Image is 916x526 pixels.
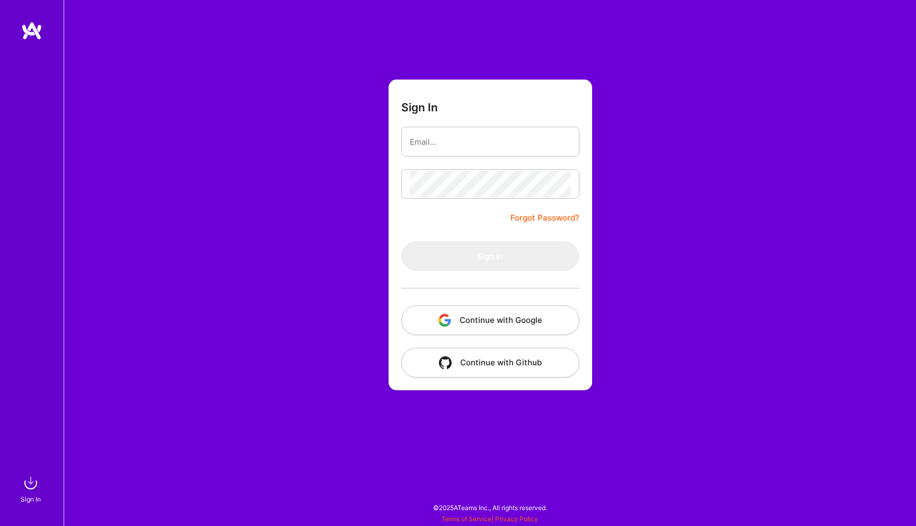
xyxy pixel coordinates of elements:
[439,356,452,369] img: icon
[401,101,438,114] h3: Sign In
[64,494,916,521] div: © 2025 ATeams Inc., All rights reserved.
[510,212,579,224] a: Forgot Password?
[20,472,41,494] img: sign in
[21,21,42,40] img: logo
[22,472,41,505] a: sign inSign In
[410,128,571,155] input: Email...
[442,515,538,523] span: |
[21,494,41,505] div: Sign In
[401,305,579,335] button: Continue with Google
[495,515,538,523] a: Privacy Policy
[401,348,579,378] button: Continue with Github
[401,241,579,271] button: Sign In
[442,515,491,523] a: Terms of Service
[438,314,451,327] img: icon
